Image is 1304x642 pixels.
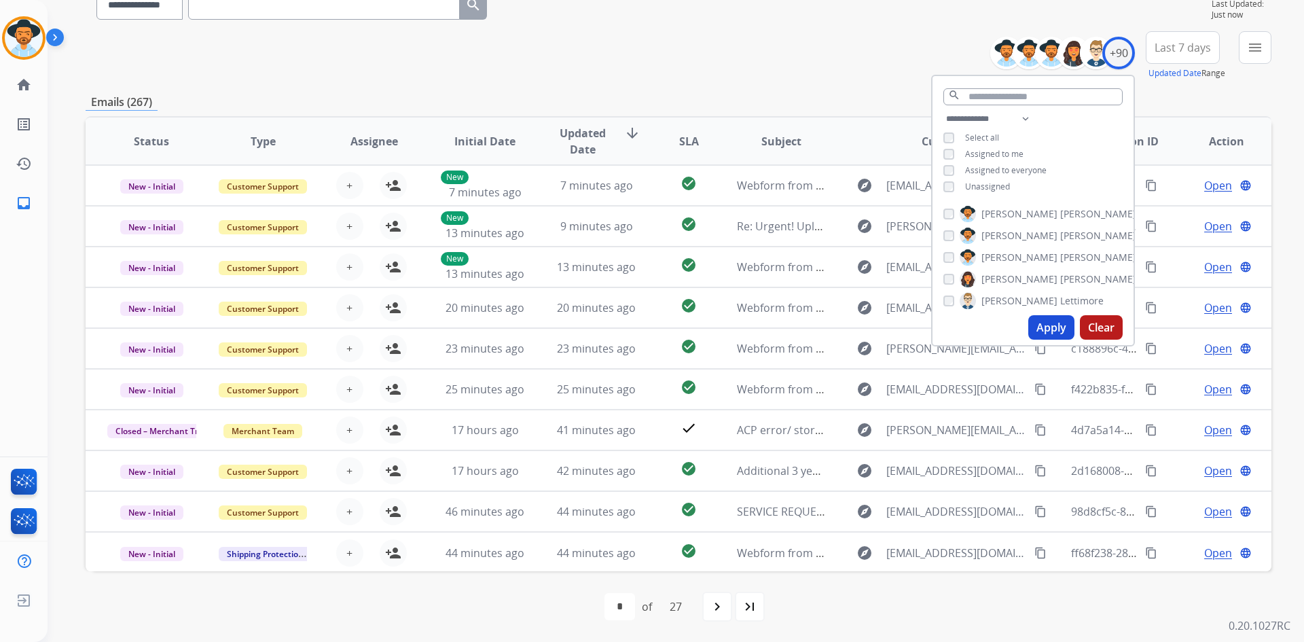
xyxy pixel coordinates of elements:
button: + [336,294,363,321]
span: 13 minutes ago [557,260,636,274]
button: + [336,498,363,525]
span: [PERSON_NAME] [1060,207,1136,221]
span: Type [251,133,276,149]
span: [PERSON_NAME][EMAIL_ADDRESS][PERSON_NAME][DOMAIN_NAME] [886,340,1026,357]
span: + [346,177,352,194]
span: Merchant Team [223,424,302,438]
mat-icon: content_copy [1145,302,1157,314]
mat-icon: person_add [385,218,401,234]
span: Initial Date [454,133,515,149]
span: 44 minutes ago [557,504,636,519]
span: Unassigned [965,181,1010,192]
span: Webform from [PERSON_NAME][EMAIL_ADDRESS][PERSON_NAME][DOMAIN_NAME] on [DATE] [737,341,1213,356]
span: + [346,463,352,479]
span: [PERSON_NAME] [981,229,1057,243]
span: Status [134,133,169,149]
mat-icon: person_add [385,463,401,479]
span: Updated Date [552,125,614,158]
button: Apply [1028,315,1074,340]
mat-icon: search [948,89,960,101]
span: Customer Support [219,465,307,479]
div: +90 [1102,37,1135,69]
span: 13 minutes ago [446,266,524,281]
span: New - Initial [120,383,183,397]
span: Open [1204,177,1232,194]
mat-icon: check_circle [681,543,697,559]
span: + [346,259,352,275]
span: 46 minutes ago [446,504,524,519]
span: New - Initial [120,302,183,316]
span: 7 minutes ago [449,185,522,200]
mat-icon: content_copy [1034,383,1047,395]
mat-icon: person_add [385,503,401,520]
span: Assigned to everyone [965,164,1047,176]
mat-icon: language [1239,547,1252,559]
mat-icon: menu [1247,39,1263,56]
span: ACP error/ store 5777 [737,423,848,438]
mat-icon: explore [856,545,873,561]
span: 20 minutes ago [557,300,636,315]
span: Assignee [350,133,398,149]
mat-icon: person_add [385,422,401,438]
span: [EMAIL_ADDRESS][DOMAIN_NAME] [886,300,1026,316]
span: [PERSON_NAME] [1060,229,1136,243]
span: Assigned to me [965,148,1024,160]
button: Clear [1080,315,1123,340]
mat-icon: check_circle [681,501,697,518]
span: Subject [761,133,801,149]
span: 2d168008-79ed-45ab-942b-7e3e08ac6012 [1071,463,1282,478]
span: Customer Support [219,505,307,520]
mat-icon: explore [856,218,873,234]
button: Last 7 days [1146,31,1220,64]
span: New - Initial [120,261,183,275]
mat-icon: language [1239,383,1252,395]
mat-icon: explore [856,503,873,520]
span: Customer Support [219,342,307,357]
p: New [441,171,469,184]
mat-icon: content_copy [1145,424,1157,436]
mat-icon: arrow_downward [624,125,640,141]
button: Updated Date [1148,68,1201,79]
span: 23 minutes ago [557,341,636,356]
span: ff68f238-284d-46de-b4f4-d879db71dc52 [1071,546,1274,560]
span: 13 minutes ago [446,226,524,240]
mat-icon: check_circle [681,338,697,355]
mat-icon: check_circle [681,298,697,314]
span: SLA [679,133,699,149]
mat-icon: check_circle [681,175,697,192]
span: 23 minutes ago [446,341,524,356]
span: SERVICE REQUESTED...........ORDER# 40017431 [737,504,967,519]
button: + [336,213,363,240]
span: 25 minutes ago [446,382,524,397]
mat-icon: language [1239,220,1252,232]
span: Webform from [EMAIL_ADDRESS][DOMAIN_NAME] on [DATE] [737,382,1045,397]
mat-icon: history [16,156,32,172]
mat-icon: content_copy [1034,342,1047,355]
span: Webform from [EMAIL_ADDRESS][DOMAIN_NAME] on [DATE] [737,300,1045,315]
div: 27 [659,593,693,620]
mat-icon: language [1239,261,1252,273]
span: New - Initial [120,342,183,357]
mat-icon: person_add [385,300,401,316]
span: Customer Support [219,302,307,316]
mat-icon: explore [856,259,873,275]
mat-icon: content_copy [1034,465,1047,477]
mat-icon: explore [856,463,873,479]
mat-icon: content_copy [1145,261,1157,273]
mat-icon: explore [856,300,873,316]
mat-icon: explore [856,177,873,194]
span: + [346,300,352,316]
mat-icon: language [1239,465,1252,477]
button: + [336,457,363,484]
mat-icon: person_add [385,259,401,275]
span: Last 7 days [1155,45,1211,50]
button: + [336,416,363,444]
span: Customer Support [219,383,307,397]
span: [EMAIL_ADDRESS][DOMAIN_NAME] [886,177,1026,194]
span: 9 minutes ago [560,219,633,234]
span: [PERSON_NAME] [981,272,1057,286]
span: 44 minutes ago [557,546,636,560]
span: Open [1204,259,1232,275]
mat-icon: content_copy [1034,505,1047,518]
span: [PERSON_NAME] [1060,251,1136,264]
